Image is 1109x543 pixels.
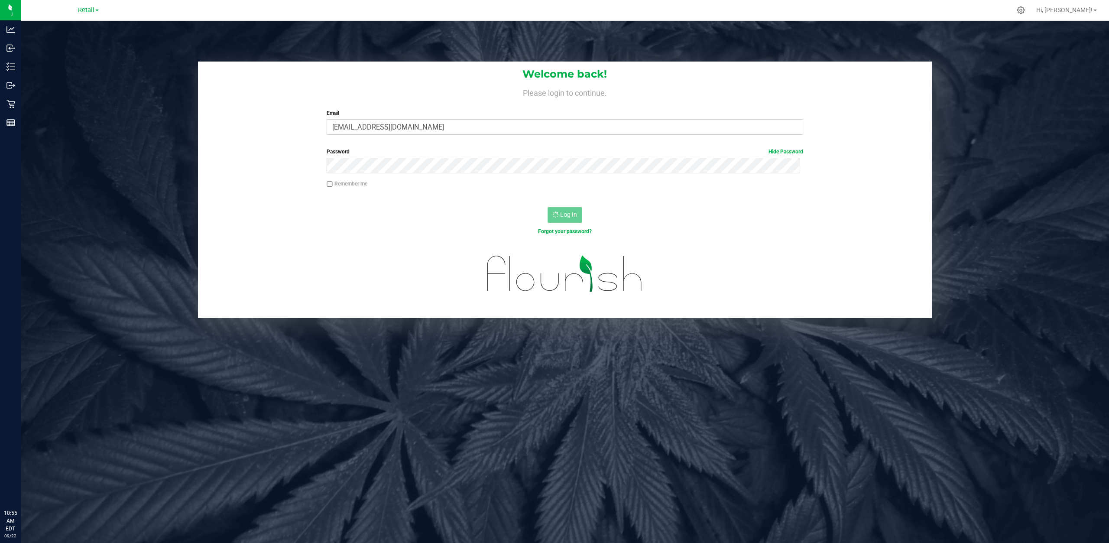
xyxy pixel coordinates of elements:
[560,211,577,218] span: Log In
[78,7,94,14] span: Retail
[548,207,582,223] button: Log In
[538,228,592,234] a: Forgot your password?
[327,180,367,188] label: Remember me
[769,149,803,155] a: Hide Password
[6,44,15,52] inline-svg: Inbound
[6,62,15,71] inline-svg: Inventory
[327,181,333,187] input: Remember me
[6,25,15,34] inline-svg: Analytics
[198,68,932,80] h1: Welcome back!
[6,118,15,127] inline-svg: Reports
[327,149,350,155] span: Password
[1036,7,1093,13] span: Hi, [PERSON_NAME]!
[473,244,657,303] img: flourish_logo.svg
[327,109,803,117] label: Email
[1015,6,1026,14] div: Manage settings
[198,87,932,97] h4: Please login to continue.
[6,81,15,90] inline-svg: Outbound
[4,533,17,539] p: 09/22
[6,100,15,108] inline-svg: Retail
[4,509,17,533] p: 10:55 AM EDT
